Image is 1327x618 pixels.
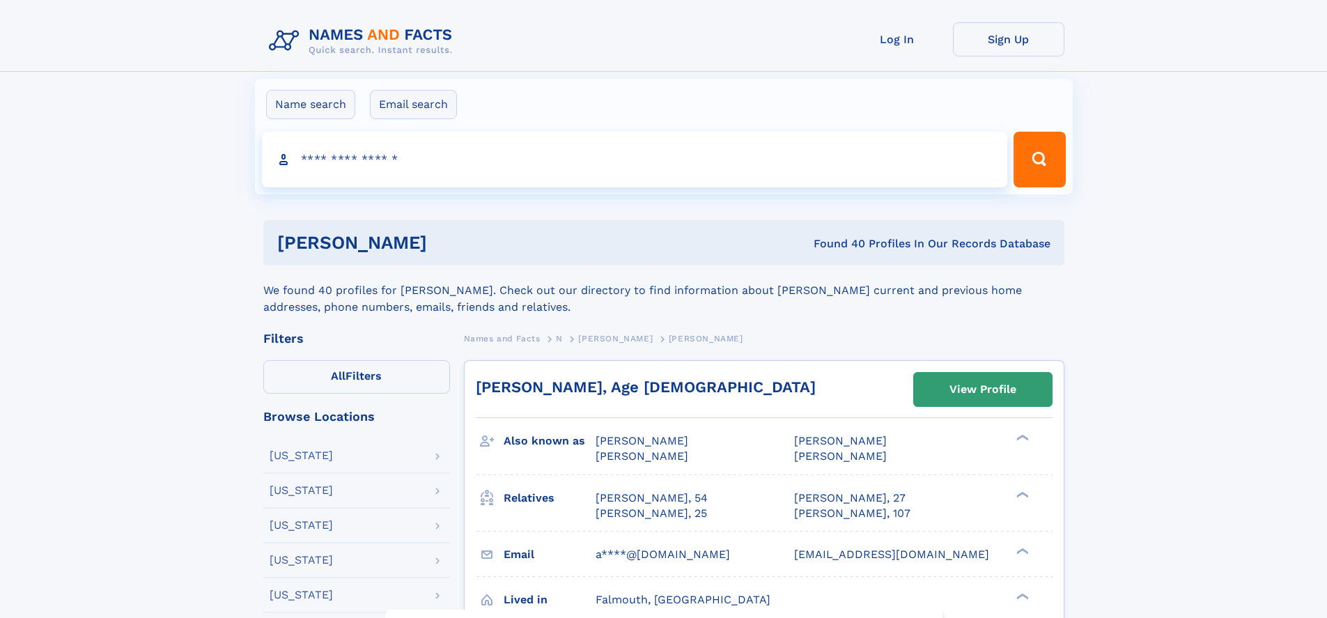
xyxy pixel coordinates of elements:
[596,449,688,463] span: [PERSON_NAME]
[504,429,596,453] h3: Also known as
[596,434,688,447] span: [PERSON_NAME]
[669,334,743,343] span: [PERSON_NAME]
[270,520,333,531] div: [US_STATE]
[794,449,887,463] span: [PERSON_NAME]
[556,330,563,347] a: N
[556,334,563,343] span: N
[794,490,906,506] a: [PERSON_NAME], 27
[263,265,1064,316] div: We found 40 profiles for [PERSON_NAME]. Check out our directory to find information about [PERSON...
[794,548,989,561] span: [EMAIL_ADDRESS][DOMAIN_NAME]
[1013,490,1030,499] div: ❯
[270,485,333,496] div: [US_STATE]
[794,506,910,521] a: [PERSON_NAME], 107
[263,410,450,423] div: Browse Locations
[263,332,450,345] div: Filters
[464,330,541,347] a: Names and Facts
[504,588,596,612] h3: Lived in
[263,360,450,394] label: Filters
[476,378,816,396] a: [PERSON_NAME], Age [DEMOGRAPHIC_DATA]
[949,373,1016,405] div: View Profile
[914,373,1052,406] a: View Profile
[596,490,708,506] a: [PERSON_NAME], 54
[270,589,333,601] div: [US_STATE]
[1014,132,1065,187] button: Search Button
[331,369,346,383] span: All
[596,593,770,606] span: Falmouth, [GEOGRAPHIC_DATA]
[270,555,333,566] div: [US_STATE]
[504,486,596,510] h3: Relatives
[277,234,621,252] h1: [PERSON_NAME]
[270,450,333,461] div: [US_STATE]
[841,22,953,56] a: Log In
[370,90,457,119] label: Email search
[596,506,707,521] a: [PERSON_NAME], 25
[953,22,1064,56] a: Sign Up
[263,22,464,60] img: Logo Names and Facts
[266,90,355,119] label: Name search
[1013,592,1030,601] div: ❯
[262,132,1008,187] input: search input
[1013,433,1030,442] div: ❯
[578,330,653,347] a: [PERSON_NAME]
[504,543,596,566] h3: Email
[1013,546,1030,555] div: ❯
[620,236,1050,252] div: Found 40 Profiles In Our Records Database
[794,434,887,447] span: [PERSON_NAME]
[578,334,653,343] span: [PERSON_NAME]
